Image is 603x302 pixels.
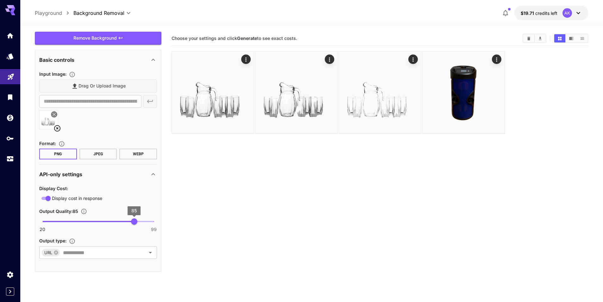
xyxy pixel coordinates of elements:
[237,35,257,41] b: Generate
[6,114,14,122] div: Wallet
[566,34,577,42] button: Show media in video view
[562,8,572,18] div: AK
[151,226,157,233] span: 99
[577,34,588,42] button: Show media in list view
[492,55,501,64] div: Actions
[6,271,14,279] div: Settings
[172,35,297,41] span: Choose your settings and click to see exact costs.
[339,51,421,133] img: ATI8TNjjLoaDAAAAAElFTkSuQmCC
[35,9,62,17] a: Playground
[39,141,56,146] span: Format :
[6,134,14,142] div: API Keys
[52,195,102,202] span: Display cost in response
[119,149,157,159] button: WEBP
[241,55,251,64] div: Actions
[39,186,68,191] span: Display Cost :
[39,52,157,67] div: Basic controls
[7,72,15,80] div: Playground
[35,32,161,45] button: Remove Background
[39,170,82,178] p: API-only settings
[73,9,124,17] span: Background Removal
[408,55,418,64] div: Actions
[6,52,14,60] div: Models
[79,149,117,159] button: JPEG
[523,34,546,43] div: Clear AllDownload All
[42,249,60,256] div: URL
[40,226,45,233] span: 20
[66,238,78,244] button: Specifies how the image is returned based on your use case: base64Data for embedding in code, dat...
[523,34,534,42] button: Clear All
[39,167,157,182] div: API-only settings
[56,141,67,147] button: Choose the file format for the output image.
[146,248,155,257] button: Open
[73,34,117,42] span: Remove Background
[554,34,565,42] button: Show media in grid view
[39,71,66,77] span: Input Image :
[554,34,588,43] div: Show media in grid viewShow media in video viewShow media in list view
[42,249,55,256] span: URL
[39,56,74,64] p: Basic controls
[39,238,66,243] span: Output type :
[6,155,14,163] div: Usage
[131,208,137,213] span: 85
[6,32,14,40] div: Home
[325,55,334,64] div: Actions
[39,209,78,214] span: Output Quality : 85
[6,287,14,296] button: Expand sidebar
[78,208,90,215] button: Sets the compression quality of the output image. Higher values preserve more quality but increas...
[514,6,588,20] button: $19.7128AK
[6,93,14,101] div: Library
[521,10,557,16] div: $19.7128
[535,34,546,42] button: Download All
[423,51,505,133] img: CUEiBAgAABAgQIECBAIJOAAJhptvRKgAABAgQIECBAgACBAQIC4AA8pQQIECBAgAABAgQIEMgkIABmmi29EiBAgAABAgQIECB...
[66,71,78,78] button: Specifies the input image to be processed.
[535,10,557,16] span: credits left
[35,9,73,17] nav: breadcrumb
[521,10,535,16] span: $19.71
[39,149,77,159] button: PNG
[172,51,254,133] img: orAQlIQAISkIAEJCABCUhAApsk4AV9k9PqoCQgAQlIQAISkIAEJCABCUhgbQT+f73tBRWDzP8eAAAAAElFTkSuQmCC
[255,51,337,133] img: jRhmAKmqjyQAAAABJRU5ErkJggg==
